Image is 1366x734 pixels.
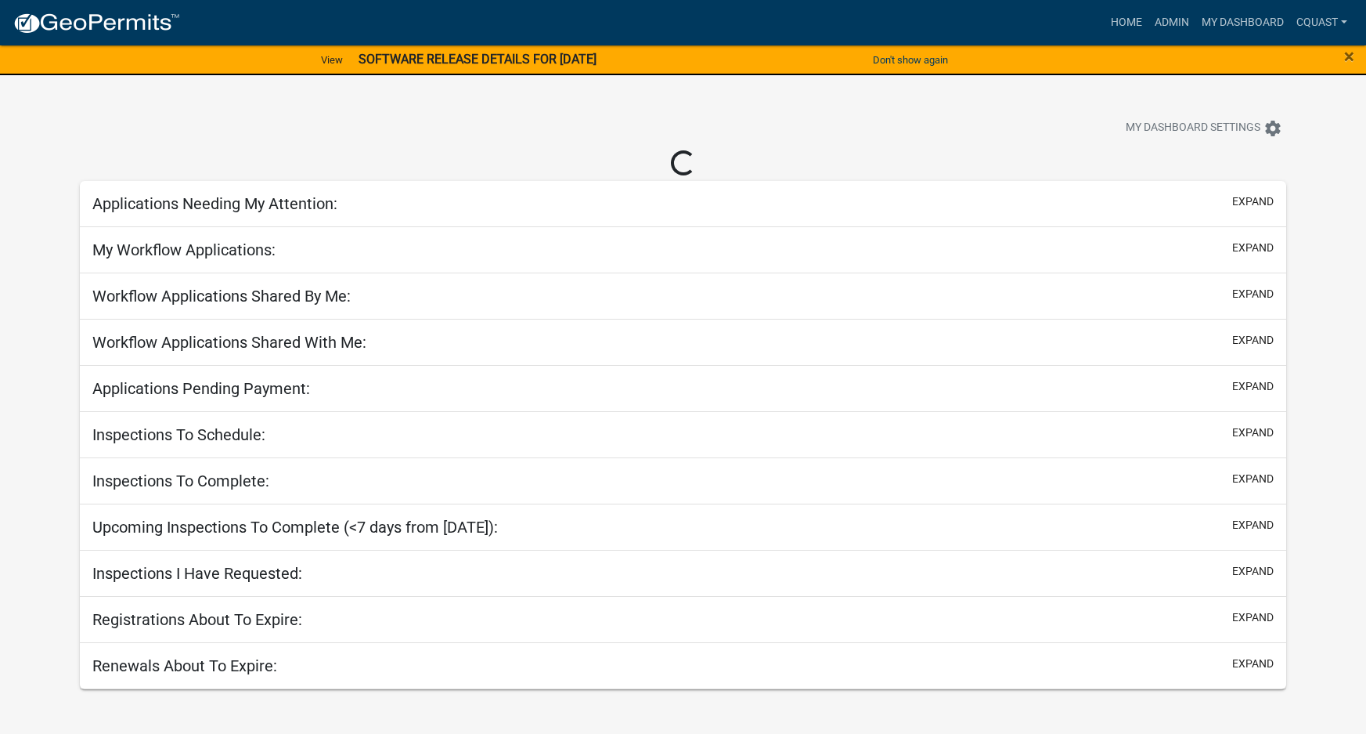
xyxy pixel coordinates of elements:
a: View [315,47,349,73]
button: Close [1344,47,1354,66]
button: expand [1232,425,1274,441]
h5: Registrations About To Expire: [92,610,302,629]
button: expand [1232,563,1274,580]
button: expand [1232,656,1274,672]
i: settings [1263,119,1282,138]
span: My Dashboard Settings [1126,119,1260,138]
a: My Dashboard [1195,8,1290,38]
h5: Workflow Applications Shared With Me: [92,333,366,352]
button: expand [1232,378,1274,395]
button: My Dashboard Settingssettings [1113,113,1295,143]
a: Admin [1148,8,1195,38]
span: × [1344,45,1354,67]
strong: SOFTWARE RELEASE DETAILS FOR [DATE] [359,52,596,67]
a: Home [1105,8,1148,38]
button: expand [1232,609,1274,626]
h5: Renewals About To Expire: [92,656,277,675]
h5: Inspections I Have Requested: [92,564,302,583]
h5: Workflow Applications Shared By Me: [92,287,351,306]
button: expand [1232,517,1274,533]
h5: Inspections To Complete: [92,472,269,490]
h5: Applications Pending Payment: [92,379,310,398]
a: cquast [1290,8,1353,38]
h5: Inspections To Schedule: [92,425,265,444]
button: expand [1232,332,1274,349]
button: Don't show again [867,47,954,73]
h5: Upcoming Inspections To Complete (<7 days from [DATE]): [92,518,498,537]
button: expand [1232,286,1274,302]
button: expand [1232,193,1274,210]
button: expand [1232,471,1274,487]
h5: My Workflow Applications: [92,240,276,259]
button: expand [1232,240,1274,256]
h5: Applications Needing My Attention: [92,194,337,213]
